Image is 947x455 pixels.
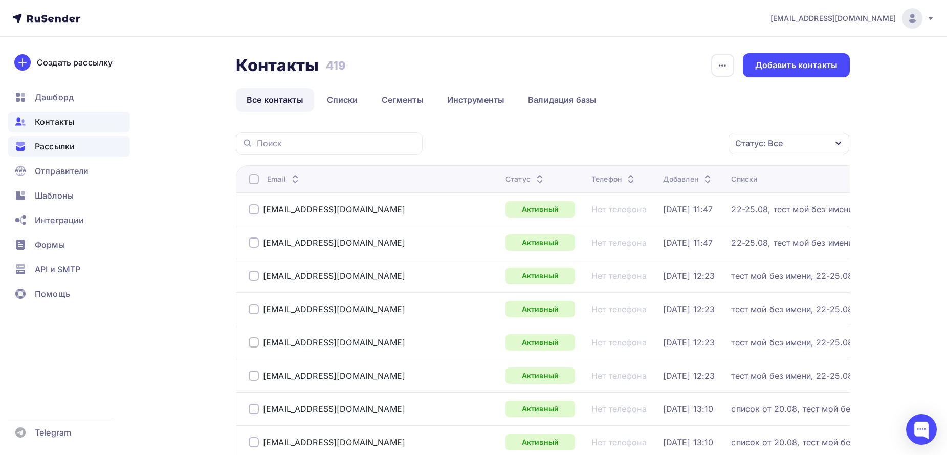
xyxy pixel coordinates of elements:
a: [DATE] 11:47 [663,237,713,248]
a: Дашборд [8,87,130,107]
a: [EMAIL_ADDRESS][DOMAIN_NAME] [263,304,405,314]
a: Валидация базы [517,88,607,112]
a: Активный [505,434,575,450]
a: Нет телефона [591,304,647,314]
a: [EMAIL_ADDRESS][DOMAIN_NAME] [263,271,405,281]
a: [DATE] 12:23 [663,337,715,348]
a: Нет телефона [591,404,647,414]
div: Добавить контакты [755,59,838,71]
a: Активный [505,334,575,351]
span: Интеграции [35,214,84,226]
a: Рассылки [8,136,130,157]
input: Поиск [257,138,416,149]
a: [EMAIL_ADDRESS][DOMAIN_NAME] [263,437,405,447]
span: API и SMTP [35,263,80,275]
div: Статус: Все [735,137,783,149]
a: Нет телефона [591,437,647,447]
a: Отправители [8,161,130,181]
span: Шаблоны [35,189,74,202]
div: Email [267,174,301,184]
span: Рассылки [35,140,75,153]
div: Создать рассылку [37,56,113,69]
a: Активный [505,234,575,251]
a: [EMAIL_ADDRESS][DOMAIN_NAME] [263,337,405,348]
a: Формы [8,234,130,255]
a: Активный [505,367,575,384]
div: Телефон [591,174,637,184]
a: [EMAIL_ADDRESS][DOMAIN_NAME] [263,404,405,414]
span: [EMAIL_ADDRESS][DOMAIN_NAME] [770,13,896,24]
a: Инструменты [436,88,516,112]
span: Дашборд [35,91,74,103]
div: Статус [505,174,546,184]
a: Нет телефона [591,371,647,381]
a: [EMAIL_ADDRESS][DOMAIN_NAME] [263,371,405,381]
a: [EMAIL_ADDRESS][DOMAIN_NAME] [770,8,935,29]
span: Отправители [35,165,89,177]
a: [DATE] 11:47 [663,204,713,214]
a: [DATE] 12:23 [663,271,715,281]
div: Добавлен [663,174,714,184]
h2: Контакты [236,55,319,76]
a: [DATE] 13:10 [663,404,714,414]
a: Контакты [8,112,130,132]
a: [DATE] 12:23 [663,304,715,314]
a: Шаблоны [8,185,130,206]
a: Активный [505,201,575,218]
a: Нет телефона [591,204,647,214]
a: Активный [505,268,575,284]
a: Активный [505,401,575,417]
a: Сегменты [371,88,434,112]
span: Telegram [35,426,71,439]
a: Нет телефона [591,271,647,281]
span: Формы [35,239,65,251]
a: Нет телефона [591,237,647,248]
a: Нет телефона [591,337,647,348]
a: Все контакты [236,88,314,112]
a: Списки [316,88,369,112]
button: Статус: Все [728,132,850,155]
a: Активный [505,301,575,317]
a: [DATE] 12:23 [663,371,715,381]
a: [EMAIL_ADDRESS][DOMAIN_NAME] [263,204,405,214]
span: Контакты [35,116,74,128]
div: Списки [731,174,757,184]
a: [EMAIL_ADDRESS][DOMAIN_NAME] [263,237,405,248]
a: [DATE] 13:10 [663,437,714,447]
span: Помощь [35,288,70,300]
h3: 419 [326,58,346,73]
